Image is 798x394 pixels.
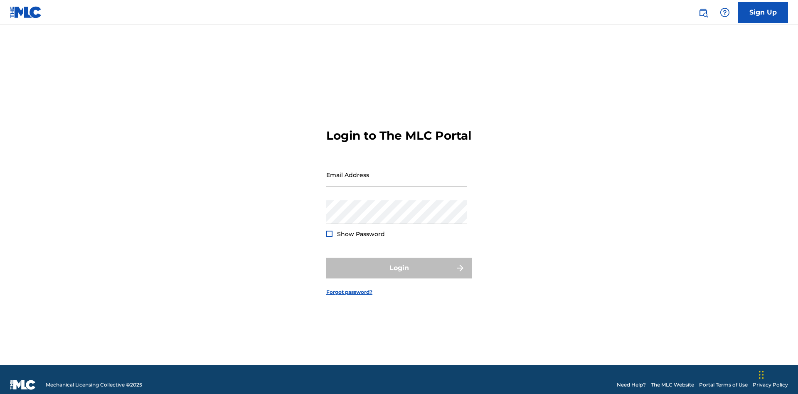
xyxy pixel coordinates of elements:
[720,7,730,17] img: help
[738,2,788,23] a: Sign Up
[617,381,646,389] a: Need Help?
[753,381,788,389] a: Privacy Policy
[337,230,385,238] span: Show Password
[698,7,708,17] img: search
[695,4,712,21] a: Public Search
[326,128,471,143] h3: Login to The MLC Portal
[10,380,36,390] img: logo
[46,381,142,389] span: Mechanical Licensing Collective © 2025
[326,288,372,296] a: Forgot password?
[756,354,798,394] iframe: Chat Widget
[717,4,733,21] div: Help
[10,6,42,18] img: MLC Logo
[699,381,748,389] a: Portal Terms of Use
[759,362,764,387] div: Drag
[651,381,694,389] a: The MLC Website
